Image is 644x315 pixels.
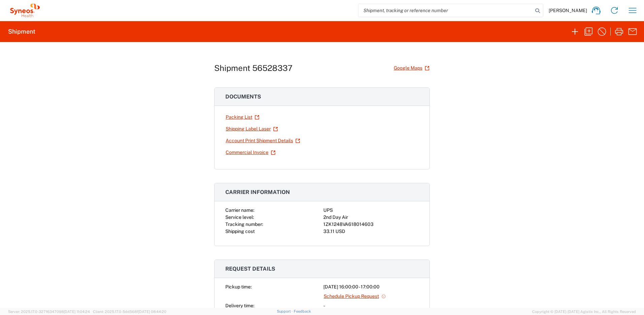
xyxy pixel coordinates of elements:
[225,123,278,135] a: Shipping Label Laser
[393,62,430,74] a: Google Maps
[532,309,636,315] span: Copyright © [DATE]-[DATE] Agistix Inc., All Rights Reserved
[225,266,275,272] span: Request details
[225,303,254,308] span: Delivery time:
[323,221,419,228] div: 1ZK1248VA618014603
[138,310,166,314] span: [DATE] 08:44:20
[225,214,254,220] span: Service level:
[225,93,261,100] span: Documents
[225,284,252,289] span: Pickup time:
[225,207,254,213] span: Carrier name:
[277,309,294,313] a: Support
[323,228,419,235] div: 33.11 USD
[294,309,311,313] a: Feedback
[323,302,419,309] div: -
[64,310,90,314] span: [DATE] 11:04:24
[323,214,419,221] div: 2nd Day Air
[93,310,166,314] span: Client: 2025.17.0-5dd568f
[225,189,290,195] span: Carrier information
[8,310,90,314] span: Server: 2025.17.0-327f6347098
[323,290,386,302] a: Schedule Pickup Request
[323,207,419,214] div: UPS
[225,135,300,147] a: Account Print Shipment Details
[225,222,263,227] span: Tracking number:
[225,147,276,158] a: Commercial Invoice
[214,63,292,73] h1: Shipment 56528337
[8,28,35,36] h2: Shipment
[358,4,533,17] input: Shipment, tracking or reference number
[323,283,419,290] div: [DATE] 16:00:00 - 17:00:00
[225,229,255,234] span: Shipping cost
[549,7,587,13] span: [PERSON_NAME]
[225,111,260,123] a: Packing List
